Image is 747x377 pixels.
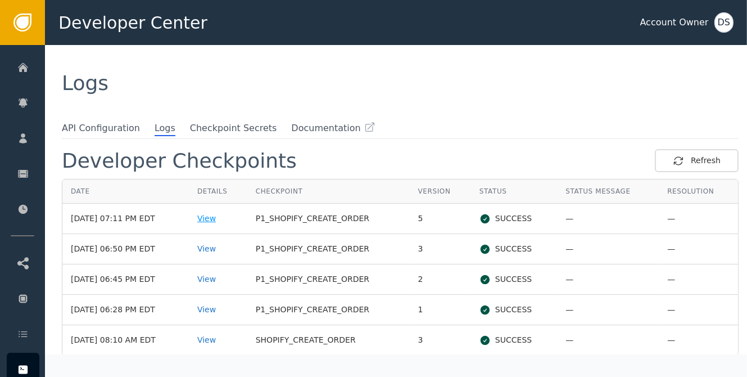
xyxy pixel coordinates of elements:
[479,243,549,255] div: SUCCESS
[291,122,360,135] span: Documentation
[418,186,463,196] div: Version
[557,234,659,264] td: —
[197,243,239,255] div: View
[58,10,207,35] span: Developer Center
[714,12,734,33] button: DS
[62,295,189,325] td: [DATE] 06:28 PM EDT
[557,295,659,325] td: —
[62,151,297,171] div: Developer Checkpoints
[247,264,410,295] td: P1_SHOPIFY_CREATE_ORDER
[62,264,189,295] td: [DATE] 06:45 PM EDT
[291,122,375,135] a: Documentation
[71,186,180,196] div: Date
[256,186,401,196] div: Checkpoint
[557,264,659,295] td: —
[667,186,730,196] div: Resolution
[659,264,738,295] td: —
[62,122,140,135] span: API Configuration
[62,204,189,234] td: [DATE] 07:11 PM EDT
[197,334,239,346] div: View
[659,325,738,355] td: —
[659,204,738,234] td: —
[62,325,189,355] td: [DATE] 08:10 AM EDT
[155,122,175,136] span: Logs
[557,204,659,234] td: —
[247,295,410,325] td: P1_SHOPIFY_CREATE_ORDER
[247,234,410,264] td: P1_SHOPIFY_CREATE_ORDER
[190,122,277,135] span: Checkpoint Secrets
[62,234,189,264] td: [DATE] 06:50 PM EDT
[197,304,239,316] div: View
[557,325,659,355] td: —
[479,186,549,196] div: Status
[247,325,410,355] td: SHOPIFY_CREATE_ORDER
[410,325,471,355] td: 3
[410,234,471,264] td: 3
[479,304,549,316] div: SUCCESS
[479,334,549,346] div: SUCCESS
[479,213,549,225] div: SUCCESS
[479,273,549,285] div: SUCCESS
[197,213,239,225] div: View
[659,234,738,264] td: —
[410,204,471,234] td: 5
[410,295,471,325] td: 1
[247,204,410,234] td: P1_SHOPIFY_CREATE_ORDER
[659,295,738,325] td: —
[62,71,108,95] span: Logs
[640,16,709,29] div: Account Owner
[197,186,239,196] div: Details
[197,273,239,285] div: View
[410,264,471,295] td: 2
[655,149,739,172] button: Refresh
[565,186,650,196] div: Status Message
[673,155,721,167] div: Refresh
